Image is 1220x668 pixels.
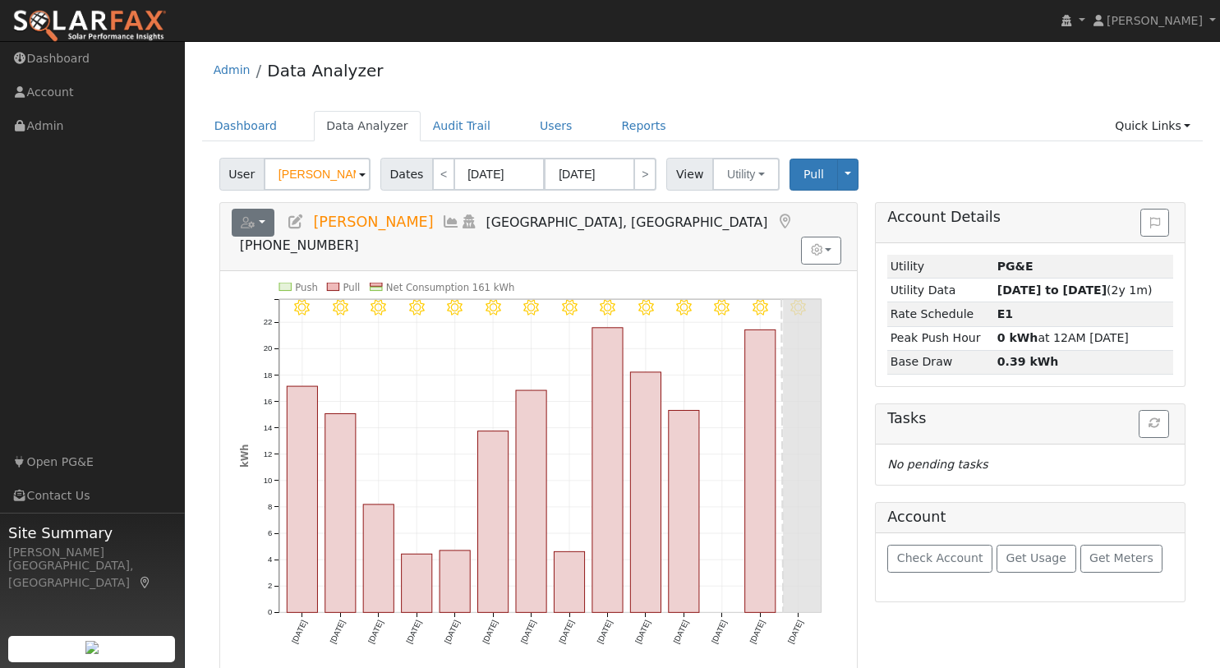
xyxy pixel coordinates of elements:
rect: onclick="" [669,410,699,612]
text: [DATE] [671,619,690,645]
span: Check Account [897,551,983,564]
span: [GEOGRAPHIC_DATA], [GEOGRAPHIC_DATA] [486,214,768,230]
div: [PERSON_NAME] [8,544,176,561]
a: Multi-Series Graph [442,214,460,230]
i: 8/19 - Clear [447,300,463,316]
text: [DATE] [595,619,614,645]
i: 8/25 - Clear [676,300,692,316]
text: [DATE] [786,619,805,645]
span: User [219,158,265,191]
span: Dates [380,158,433,191]
rect: onclick="" [287,386,317,612]
h5: Account [887,509,946,525]
strong: ID: 17212313, authorized: 08/22/25 [997,260,1034,273]
a: Map [776,214,794,230]
text: Pull [343,281,360,293]
h5: Account Details [887,209,1173,226]
text: 16 [263,397,272,406]
rect: onclick="" [554,551,584,612]
button: Issue History [1140,209,1169,237]
a: Data Analyzer [314,111,421,141]
text: [DATE] [404,619,423,645]
input: Select a User [264,158,371,191]
text: [DATE] [366,619,385,645]
text: Net Consumption 161 kWh [386,281,515,293]
img: retrieve [85,641,99,654]
strong: D [997,307,1013,320]
text: 18 [263,370,272,379]
text: [DATE] [481,619,500,645]
a: Audit Trail [421,111,503,141]
img: SolarFax [12,9,167,44]
span: (2y 1m) [997,283,1153,297]
i: 8/26 - Clear [715,300,730,316]
strong: 0 kWh [997,331,1038,344]
rect: onclick="" [630,372,661,613]
span: [PERSON_NAME] [1107,14,1203,27]
text: [DATE] [290,619,309,645]
rect: onclick="" [325,413,356,612]
text: [DATE] [748,619,767,645]
i: 8/16 - Clear [333,300,348,316]
button: Pull [790,159,838,191]
i: 8/24 - MostlyClear [638,300,654,316]
text: 12 [263,449,272,458]
text: [DATE] [328,619,347,645]
a: > [633,158,656,191]
td: Base Draw [887,350,994,374]
span: View [666,158,713,191]
text: 10 [263,476,272,485]
text: 2 [268,581,272,590]
text: 22 [263,317,272,326]
i: 8/20 - Clear [486,300,501,316]
text: [DATE] [710,619,729,645]
span: Site Summary [8,522,176,544]
a: Data Analyzer [267,61,383,81]
rect: onclick="" [401,554,431,612]
strong: [DATE] to [DATE] [997,283,1107,297]
span: [PHONE_NUMBER] [240,237,359,253]
i: 8/27 - Clear [753,300,768,316]
i: 8/17 - Clear [371,300,386,316]
i: 8/21 - Clear [523,300,539,316]
a: < [432,158,455,191]
h5: Tasks [887,410,1173,427]
rect: onclick="" [477,431,508,613]
i: No pending tasks [887,458,988,471]
a: Users [527,111,585,141]
text: 20 [263,343,272,352]
span: Pull [803,168,824,181]
text: Push [295,281,318,293]
i: 8/23 - Clear [600,300,615,316]
button: Refresh [1139,410,1169,438]
div: [GEOGRAPHIC_DATA], [GEOGRAPHIC_DATA] [8,557,176,592]
td: Peak Push Hour [887,326,994,350]
rect: onclick="" [516,390,546,612]
i: 8/22 - MostlyClear [562,300,578,316]
text: 4 [268,555,273,564]
button: Utility [712,158,780,191]
strong: 0.39 kWh [997,355,1059,368]
text: 6 [268,528,272,537]
td: Utility [887,255,994,279]
text: [DATE] [557,619,576,645]
text: kWh [238,444,250,468]
td: Rate Schedule [887,302,994,326]
button: Get Meters [1080,545,1163,573]
text: [DATE] [443,619,462,645]
a: Map [138,576,153,589]
a: Edit User (35991) [287,214,305,230]
a: Quick Links [1103,111,1203,141]
text: [DATE] [633,619,652,645]
i: 8/15 - Clear [294,300,310,316]
span: Get Meters [1089,551,1153,564]
rect: onclick="" [592,328,623,613]
span: Get Usage [1006,551,1066,564]
text: 14 [263,423,272,432]
text: 0 [268,608,272,617]
td: Utility Data [887,279,994,302]
i: 8/18 - Clear [409,300,425,316]
rect: onclick="" [363,504,394,613]
span: [PERSON_NAME] [313,214,433,230]
rect: onclick="" [745,329,776,612]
